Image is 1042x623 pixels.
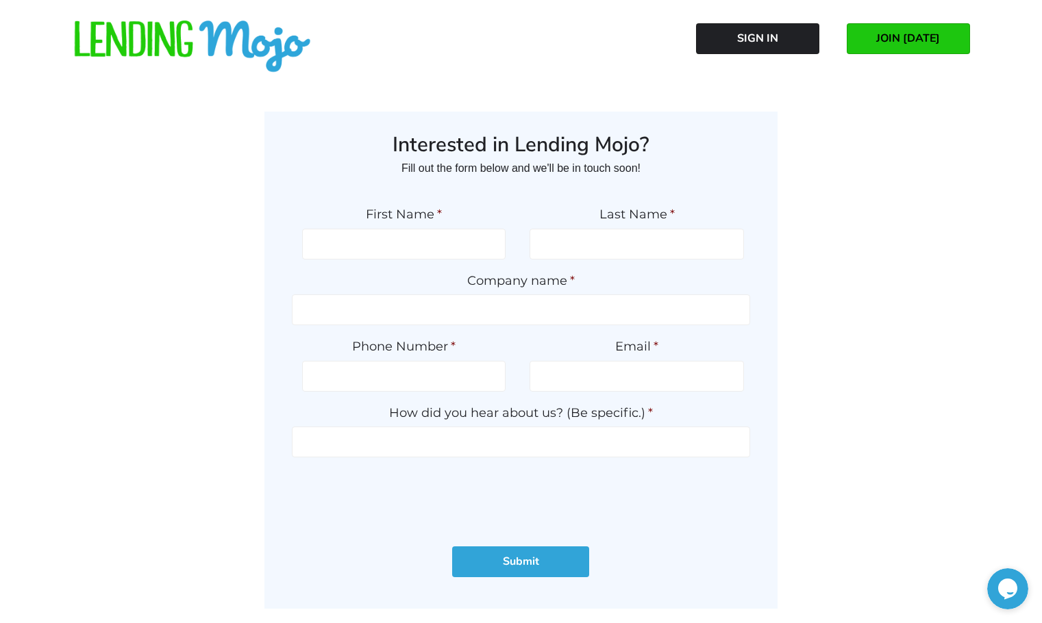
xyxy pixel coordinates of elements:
h3: Interested in Lending Mojo? [292,132,750,158]
a: Sign In [696,23,819,54]
input: Submit [452,546,589,577]
label: Company name [292,273,750,289]
label: First Name [302,207,506,222]
label: How did you hear about us? (Be specific.) [292,405,750,421]
img: lm-horizontal-logo [73,21,312,74]
label: Email [530,339,744,355]
span: JOIN [DATE] [876,32,940,44]
label: Phone Number [302,339,506,355]
label: Last Name [530,207,744,222]
a: JOIN [DATE] [847,23,970,54]
iframe: reCAPTCHA [417,471,625,524]
span: Sign In [737,32,778,44]
p: Fill out the form below and we'll be in touch soon! [292,157,750,179]
iframe: chat widget [987,568,1028,609]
